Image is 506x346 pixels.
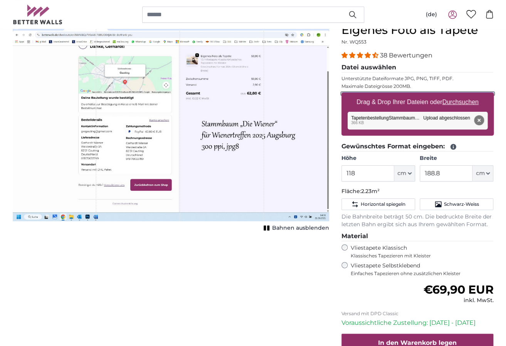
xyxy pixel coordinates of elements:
[341,63,494,72] legend: Datei auswählen
[341,311,494,317] p: Versand mit DPD Classic
[261,223,329,233] button: Bahnen ausblenden
[351,262,494,277] label: Vliestapete Selbstklebend
[341,142,494,151] legend: Gewünschtes Format eingeben:
[351,253,487,259] span: Klassisches Tapezieren mit Kleister
[272,224,329,232] span: Bahnen ausblenden
[341,155,415,162] label: Höhe
[341,83,494,89] p: Maximale Dateigrösse 200MB.
[13,5,63,24] img: Betterwalls
[341,198,415,210] button: Horizontal spiegeln
[420,198,493,210] button: Schwarz-Weiss
[420,155,493,162] label: Breite
[394,165,415,181] button: cm
[341,188,494,195] p: Fläche:
[472,165,493,181] button: cm
[380,52,432,59] span: 38 Bewertungen
[353,94,482,110] label: Drag & Drop Ihrer Dateien oder
[423,282,493,297] span: €69,90 EUR
[476,170,484,177] span: cm
[341,23,494,37] h1: Eigenes Foto als Tapete
[351,270,494,277] span: Einfaches Tapezieren ohne zusätzlichen Kleister
[397,170,406,177] span: cm
[444,201,479,207] span: Schwarz-Weiss
[341,232,494,241] legend: Material
[423,297,493,304] div: inkl. MwSt.
[442,99,478,105] u: Durchsuchen
[341,76,494,82] p: Unterstützte Dateiformate JPG, PNG, TIFF, PDF.
[341,52,380,59] span: 4.34 stars
[341,318,494,328] p: Voraussichtliche Zustellung: [DATE] - [DATE]
[360,201,405,207] span: Horizontal spiegeln
[361,188,380,195] span: 2.23m²
[341,213,494,228] p: Die Bahnbreite beträgt 50 cm. Die bedruckte Breite der letzten Bahn ergibt sich aus Ihrem gewählt...
[341,39,366,45] span: Nr. WQ553
[420,8,443,22] button: (de)
[351,244,487,259] label: Vliestapete Klassisch
[13,23,329,233] div: 1 of 1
